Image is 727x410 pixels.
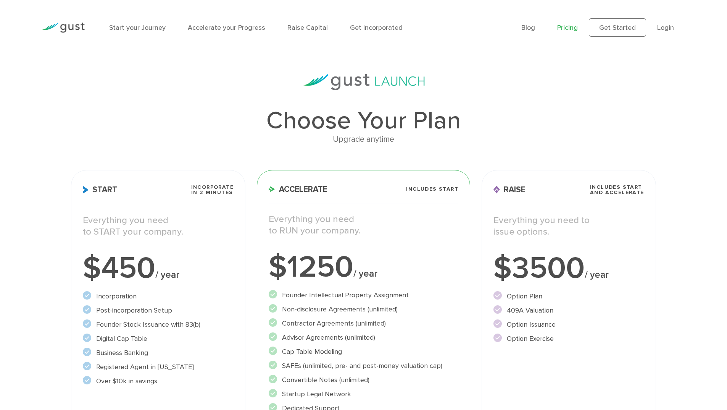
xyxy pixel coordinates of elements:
[269,290,458,300] li: Founder Intellectual Property Assignment
[83,253,234,284] div: $450
[83,215,234,238] p: Everything you need to START your company.
[353,268,377,279] span: / year
[71,133,656,146] div: Upgrade anytime
[589,18,646,37] a: Get Started
[83,319,234,330] li: Founder Stock Issuance with 83(b)
[493,186,500,194] img: Raise Icon
[269,361,458,371] li: SAFEs (unlimited, pre- and post-money valuation cap)
[269,347,458,357] li: Cap Table Modeling
[83,291,234,301] li: Incorporation
[493,319,644,330] li: Option Issuance
[493,215,644,238] p: Everything you need to issue options.
[83,186,89,194] img: Start Icon X2
[303,74,425,90] img: gust-launch-logos.svg
[155,269,179,280] span: / year
[269,332,458,343] li: Advisor Agreements (unlimited)
[269,185,327,193] span: Accelerate
[269,214,458,237] p: Everything you need to RUN your company.
[42,23,85,33] img: Gust Logo
[493,253,644,284] div: $3500
[83,186,117,194] span: Start
[406,186,458,192] span: Includes START
[109,24,166,32] a: Start your Journey
[269,389,458,399] li: Startup Legal Network
[557,24,578,32] a: Pricing
[493,305,644,316] li: 409A Valuation
[83,376,234,386] li: Over $10k in savings
[191,185,234,195] span: Incorporate in 2 Minutes
[585,269,609,280] span: / year
[83,334,234,344] li: Digital Cap Table
[521,24,535,32] a: Blog
[83,348,234,358] li: Business Banking
[71,109,656,133] h1: Choose Your Plan
[269,318,458,329] li: Contractor Agreements (unlimited)
[493,291,644,301] li: Option Plan
[493,334,644,344] li: Option Exercise
[590,185,644,195] span: Includes START and ACCELERATE
[350,24,403,32] a: Get Incorporated
[269,252,458,282] div: $1250
[493,186,526,194] span: Raise
[269,186,275,192] img: Accelerate Icon
[287,24,328,32] a: Raise Capital
[269,304,458,314] li: Non-disclosure Agreements (unlimited)
[269,375,458,385] li: Convertible Notes (unlimited)
[188,24,265,32] a: Accelerate your Progress
[83,362,234,372] li: Registered Agent in [US_STATE]
[83,305,234,316] li: Post-incorporation Setup
[657,24,674,32] a: Login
